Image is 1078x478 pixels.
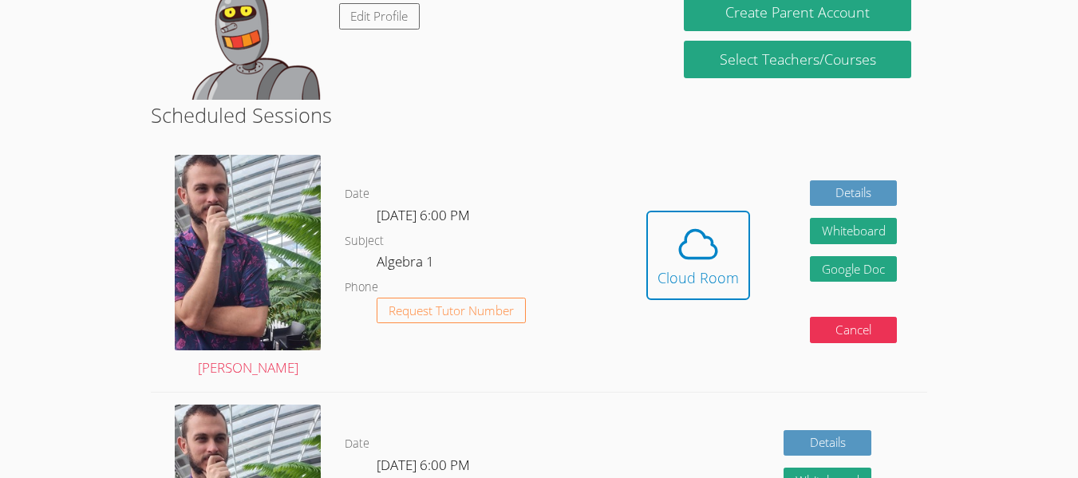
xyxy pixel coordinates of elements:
[646,211,750,300] button: Cloud Room
[175,155,321,380] a: [PERSON_NAME]
[151,100,927,130] h2: Scheduled Sessions
[175,155,321,350] img: 20240721_091457.jpg
[345,184,369,204] dt: Date
[784,430,871,456] a: Details
[377,206,470,224] span: [DATE] 6:00 PM
[377,456,470,474] span: [DATE] 6:00 PM
[684,41,911,78] a: Select Teachers/Courses
[810,317,898,343] button: Cancel
[810,180,898,207] a: Details
[345,278,378,298] dt: Phone
[657,267,739,289] div: Cloud Room
[377,298,526,324] button: Request Tutor Number
[345,434,369,454] dt: Date
[810,218,898,244] button: Whiteboard
[345,231,384,251] dt: Subject
[339,3,421,30] a: Edit Profile
[377,251,437,278] dd: Algebra 1
[810,256,898,282] a: Google Doc
[389,305,514,317] span: Request Tutor Number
